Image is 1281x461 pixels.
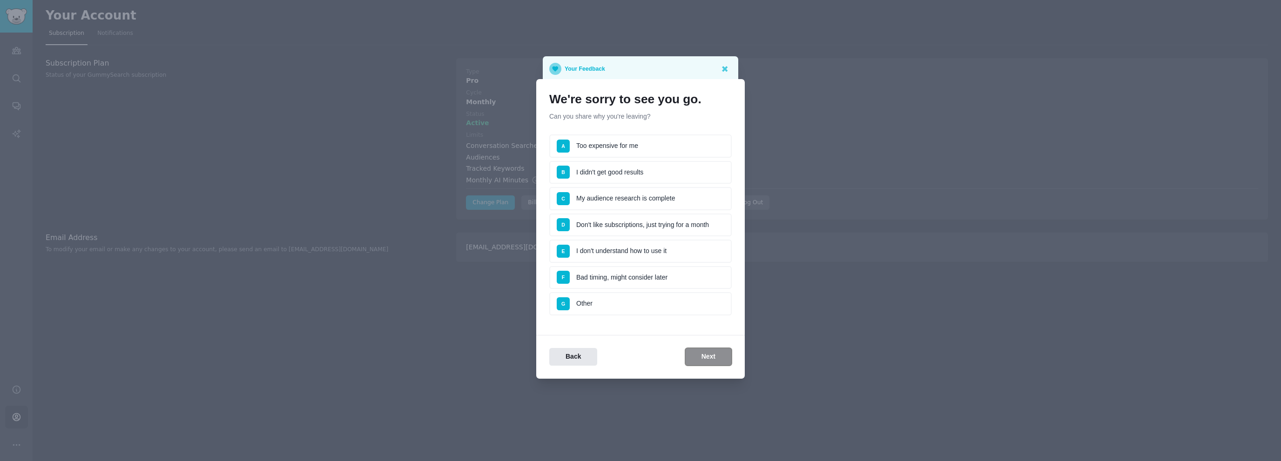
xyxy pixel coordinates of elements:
[561,196,565,201] span: C
[549,92,732,107] h1: We're sorry to see you go.
[562,274,565,280] span: F
[561,143,565,149] span: A
[561,169,565,175] span: B
[561,301,565,307] span: G
[549,112,732,121] p: Can you share why you're leaving?
[561,222,565,227] span: D
[549,348,597,366] button: Back
[565,63,605,75] p: Your Feedback
[561,248,565,254] span: E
